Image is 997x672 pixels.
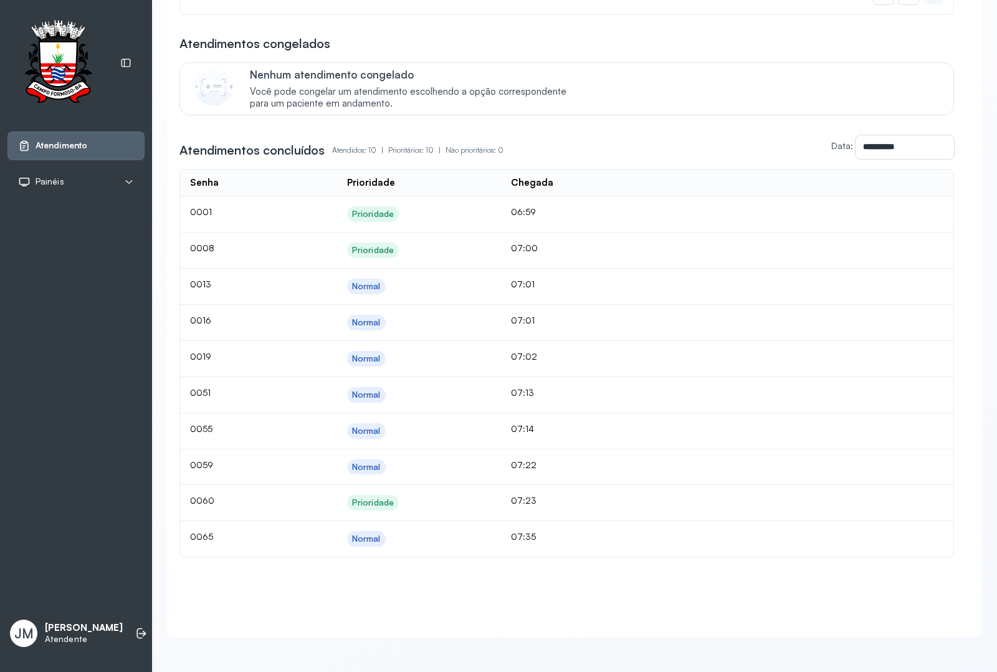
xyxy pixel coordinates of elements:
[352,209,394,219] div: Prioridade
[179,142,325,159] h3: Atendimentos concluídos
[250,68,580,81] p: Nenhum atendimento congelado
[511,459,537,470] span: 07:22
[190,423,212,434] span: 0055
[190,459,213,470] span: 0059
[190,177,219,189] div: Senha
[352,245,394,256] div: Prioridade
[195,69,232,106] img: Imagem de CalloutCard
[439,145,441,155] span: |
[511,242,538,253] span: 07:00
[352,353,381,364] div: Normal
[190,531,213,542] span: 0065
[190,206,212,217] span: 0001
[511,423,534,434] span: 07:14
[381,145,383,155] span: |
[352,317,381,328] div: Normal
[511,531,536,542] span: 07:35
[511,315,535,325] span: 07:01
[352,462,381,473] div: Normal
[250,86,580,110] span: Você pode congelar um atendimento escolhendo a opção correspondente para um paciente em andamento.
[36,140,87,151] span: Atendimento
[511,387,534,398] span: 07:13
[511,177,553,189] div: Chegada
[511,351,537,362] span: 07:02
[18,140,134,152] a: Atendimento
[36,176,64,187] span: Painéis
[332,142,388,159] p: Atendidos: 10
[45,634,123,645] p: Atendente
[352,281,381,292] div: Normal
[190,315,211,325] span: 0016
[347,177,395,189] div: Prioridade
[511,279,535,289] span: 07:01
[190,495,214,506] span: 0060
[352,497,394,508] div: Prioridade
[45,622,123,634] p: [PERSON_NAME]
[511,495,537,506] span: 07:23
[190,242,214,253] span: 0008
[388,142,446,159] p: Prioritários: 10
[831,140,853,151] label: Data:
[446,142,503,159] p: Não prioritários: 0
[352,534,381,544] div: Normal
[179,35,330,52] h3: Atendimentos congelados
[511,206,536,217] span: 06:59
[352,390,381,400] div: Normal
[13,20,103,107] img: Logotipo do estabelecimento
[190,279,211,289] span: 0013
[352,426,381,436] div: Normal
[190,387,211,398] span: 0051
[190,351,211,362] span: 0019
